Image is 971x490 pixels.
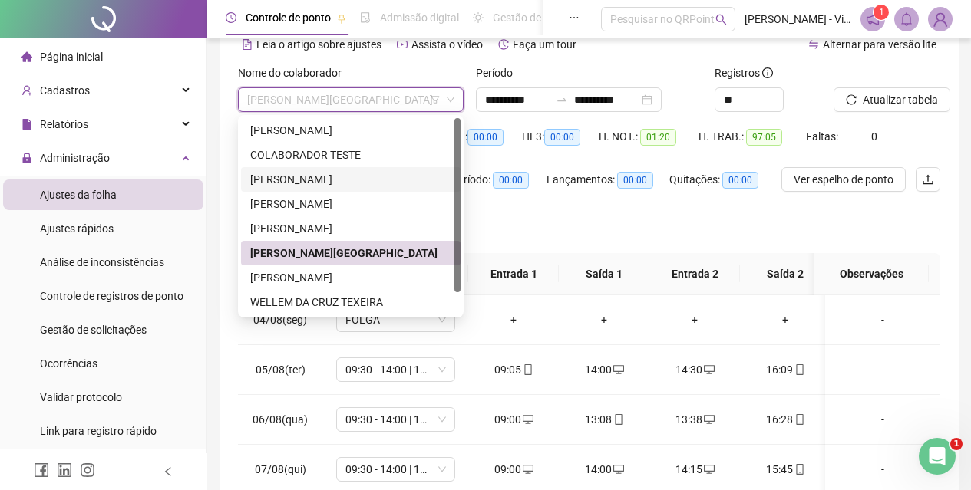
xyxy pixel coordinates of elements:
span: linkedin [57,462,72,478]
span: left [163,466,173,477]
th: Entrada 2 [649,253,740,295]
span: history [498,39,509,50]
span: Link para registro rápido [40,425,157,437]
span: [PERSON_NAME] - Vinho & [PERSON_NAME] [745,11,851,28]
div: H. TRAB.: [699,128,806,146]
span: clock-circle [226,12,236,23]
span: facebook [34,462,49,478]
span: desktop [612,464,624,475]
label: Período [476,64,523,81]
div: [PERSON_NAME] [250,220,451,237]
span: Gestão de férias [493,12,570,24]
span: upload [922,173,934,186]
button: Atualizar tabela [834,87,950,112]
span: Observações [826,265,917,282]
span: Gestão de solicitações [40,324,147,336]
span: bell [900,12,913,26]
span: 04/08(seg) [253,314,307,326]
span: Ver espelho de ponto [794,171,893,188]
span: Assista o vídeo [411,38,483,51]
div: 15:45 [752,461,818,478]
span: filter [431,95,440,104]
span: desktop [612,364,624,375]
span: to [556,94,568,106]
div: - [837,411,928,428]
div: Quitações: [669,171,777,189]
span: 09:30 - 14:00 | 14:30 - 16:30 [345,458,446,481]
span: 09:30 - 14:00 | 14:30 - 16:30 [345,358,446,381]
span: desktop [702,364,715,375]
span: instagram [80,462,95,478]
span: Ocorrências [40,357,97,370]
span: 00:00 [467,129,504,146]
img: 88819 [929,8,952,31]
span: 00:00 [493,172,529,189]
span: Faltas: [806,130,841,143]
span: Relatórios [40,118,88,130]
div: 14:30 [662,361,728,378]
span: sun [473,12,484,23]
span: mobile [612,414,624,425]
span: Administração [40,152,110,164]
div: + [752,311,818,328]
div: 14:15 [662,461,728,478]
span: ellipsis [569,12,580,23]
div: 16:28 [752,411,818,428]
span: pushpin [337,14,346,23]
span: file [21,119,32,130]
span: youtube [397,39,408,50]
span: mobile [793,464,805,475]
div: [PERSON_NAME] [250,269,451,286]
span: 1 [950,438,963,450]
div: 13:38 [662,411,728,428]
div: 09:00 [481,461,547,478]
span: Página inicial [40,51,103,63]
span: notification [866,12,880,26]
div: WELLEM DA CRUZ TEXEIRA [250,294,451,311]
span: lock [21,153,32,163]
div: WELLEM DA CRUZ TEXEIRA [241,290,461,314]
span: swap-right [556,94,568,106]
th: Saída 1 [559,253,649,295]
th: Entrada 1 [468,253,559,295]
div: FRANCISCO RODRIGO DE SOUZA FURTADO [241,192,461,216]
div: [PERSON_NAME] [250,122,451,139]
span: 01:20 [640,129,676,146]
div: IRISVALDO JUNIOR RIBEIRO SANTOS [241,216,461,241]
div: - [837,461,928,478]
span: Controle de ponto [246,12,331,24]
span: Ajustes da folha [40,189,117,201]
label: Nome do colaborador [238,64,352,81]
span: 1 [879,7,884,18]
div: - [837,361,928,378]
span: 00:00 [722,172,758,189]
iframe: Intercom live chat [919,438,956,475]
span: down [446,95,455,104]
sup: 1 [874,5,889,20]
button: Ver espelho de ponto [781,167,906,192]
span: 00:00 [544,129,580,146]
span: 97:05 [746,129,782,146]
span: desktop [702,464,715,475]
div: COLABORADOR TESTE [241,143,461,167]
span: Admissão digital [380,12,459,24]
div: + [662,311,728,328]
div: [PERSON_NAME][GEOGRAPHIC_DATA] [250,245,451,261]
span: Atualizar tabela [863,91,938,108]
span: Ajustes rápidos [40,222,114,235]
span: Faça um tour [513,38,576,51]
span: mobile [793,364,805,375]
span: 06/08(qua) [253,413,308,426]
span: desktop [521,414,533,425]
span: Leia o artigo sobre ajustes [256,38,381,51]
span: file-text [242,39,253,50]
span: home [21,51,32,62]
span: info-circle [762,67,773,78]
div: 13:08 [571,411,637,428]
span: Registros [715,64,773,81]
div: HE 3: [522,128,599,146]
div: HE 2: [445,128,522,146]
th: Observações [814,253,929,295]
span: Controle de registros de ponto [40,290,183,302]
div: VICTORIA CRISTINA OLIVEIRA DA SILVA [241,265,461,290]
